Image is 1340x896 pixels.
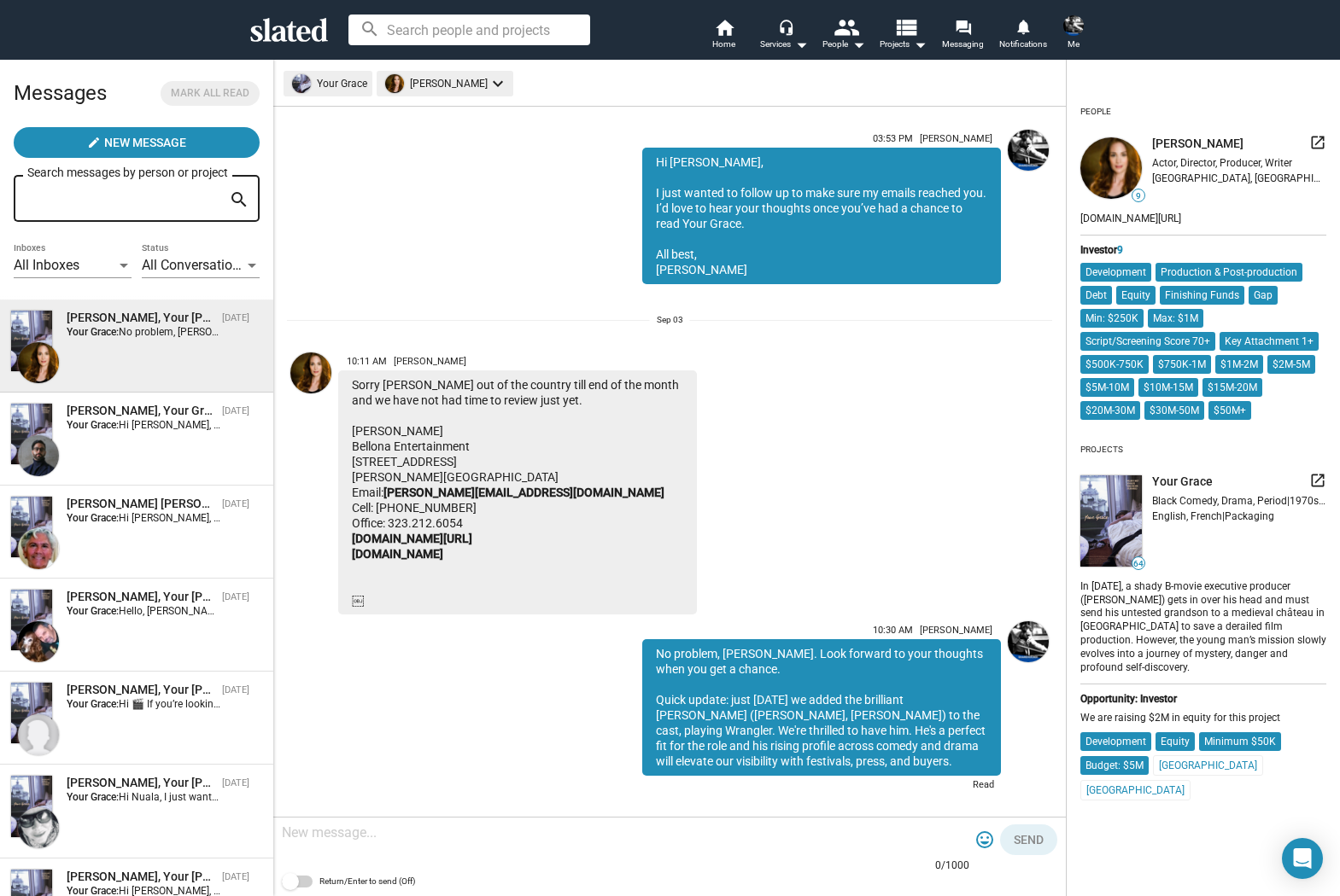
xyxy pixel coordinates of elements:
span: Mark all read [171,84,249,102]
mat-chip: $1M-2M [1215,355,1263,374]
div: Services [760,34,808,55]
strong: Your Grace: [67,419,119,431]
a: Tamela D'Amico [287,349,335,618]
img: Nuala Quinn-Barton [18,807,59,848]
a: [DOMAIN_NAME][URL] [352,532,472,545]
mat-chip: Script/Screening Score 70+ [1080,332,1215,351]
img: Your Grace [11,497,52,557]
span: Notifications [999,34,1047,55]
img: Sean Skelton [1008,621,1049,662]
img: Sean Skelton [1008,130,1049,171]
span: Hi Nuala, I just wanted to follow up to make sure my emails reached you. I’d love to hear your th... [119,791,922,803]
div: Stanley N Lozowski, Your Grace [67,589,215,605]
strong: Your Grace: [67,605,119,617]
input: Search people and projects [348,15,590,45]
img: Tamela D'Amico [290,352,331,393]
div: Andrew Ferguson, Your Grace [67,869,215,885]
a: [PERSON_NAME][EMAIL_ADDRESS][DOMAIN_NAME] [383,486,664,499]
div: Poya Shohani, Your Grace [67,403,215,419]
div: Nuala Quinn-Barton, Your Grace [67,775,215,791]
div: Opportunity: Investor [1080,693,1326,705]
mat-icon: arrow_drop_down [848,34,869,55]
span: 10:30 AM [873,625,913,636]
img: undefined [385,74,404,93]
button: Mark all read [161,81,260,106]
div: Jay Antonio Malla Maldonado, Your Grace [67,496,215,512]
span: Hello, [PERSON_NAME], Interested in learning more stanlegal77 at gmail [119,605,450,617]
img: Sean Skelton [1063,15,1084,36]
span: 10:11 AM [347,356,387,367]
mat-chip: $30M-50M [1144,401,1204,420]
div: People [822,34,865,55]
a: Messaging [933,17,993,55]
a: Sean Skelton [1004,618,1052,800]
span: Messaging [942,34,984,55]
mat-chip: $15M-20M [1202,378,1262,397]
mat-chip: Equity [1116,286,1156,305]
a: Sean Skelton [1004,126,1052,288]
mat-chip: [PERSON_NAME] [377,71,513,96]
div: Sorry [PERSON_NAME] out of the country till end of the month and we have not had time to review j... [338,370,697,614]
span: Black Comedy, Drama, Period [1152,495,1287,507]
mat-icon: search [229,187,249,213]
mat-icon: notifications [1015,18,1031,34]
mat-chip: Min: $250K [1080,309,1144,328]
mat-chip: Gap [1249,286,1278,305]
div: Open Intercom Messenger [1282,838,1323,879]
button: Sean SkeltonMe [1053,12,1094,56]
img: Your Grace [11,590,52,650]
mat-icon: arrow_drop_down [791,34,811,55]
div: People [1080,100,1111,124]
img: Diana Ross [18,714,59,755]
mat-icon: headset_mic [778,19,793,34]
mat-chip: Debt [1080,286,1112,305]
img: Your Grace [11,404,52,464]
mat-icon: tag_faces [974,829,995,850]
div: Diana Ross, Your Grace [67,682,215,698]
button: Projects [874,17,933,55]
mat-chip: Minimum $50K [1199,732,1281,751]
span: All Conversations [142,257,247,273]
mat-chip: Key Attachment 1+ [1220,332,1319,351]
span: [PERSON_NAME] [394,356,466,367]
strong: Your Grace: [67,326,119,338]
time: [DATE] [222,498,249,509]
mat-icon: launch [1309,472,1326,489]
mat-icon: launch [1309,134,1326,151]
img: Your Grace [11,311,52,371]
strong: Your Grace: [67,791,119,803]
strong: Your Grace: [67,512,119,524]
div: In [DATE], a shady B-movie executive producer ([PERSON_NAME]) gets in over his head and must send... [1080,577,1326,676]
span: Projects [880,34,927,55]
mat-chip: Production & Post-production [1156,263,1302,282]
span: Hi 🎬 If you’re looking for added support on Slated, I know a film consultant experienced in helpi... [119,698,1038,710]
span: New Message [104,127,186,158]
div: Actor, Director, Producer, Writer [1152,157,1326,169]
span: Send [1014,824,1044,855]
span: | [1287,495,1290,507]
mat-chip: $500K-750K [1080,355,1149,374]
div: Hi [PERSON_NAME], I just wanted to follow up to make sure my emails reached you. I’d love to hear... [642,148,1001,284]
span: Packaging [1225,510,1274,522]
mat-icon: people [833,15,857,39]
img: Stanley N Lozowski [18,621,59,662]
div: We are raising $2M in equity for this project [1080,712,1326,725]
time: [DATE] [222,871,249,882]
span: 64 [1132,559,1144,569]
span: Return/Enter to send (Off) [319,871,415,892]
div: No problem, [PERSON_NAME]. Look forward to your thoughts when you get a chance. Quick update: jus... [642,639,1001,776]
button: Send [1000,824,1057,855]
img: Your Grace [11,683,52,743]
img: Tamela D'Amico [18,342,59,383]
mat-icon: forum [955,19,971,35]
button: Services [754,17,814,55]
span: Me [1068,34,1080,55]
mat-hint: 0/1000 [935,859,969,873]
div: Projects [1080,438,1123,462]
img: Your Grace [11,776,52,836]
span: | [1222,510,1225,522]
mat-icon: create [87,136,101,149]
time: [DATE] [222,405,249,416]
div: [DOMAIN_NAME][URL] [1080,209,1326,226]
span: All Inboxes [14,257,79,273]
